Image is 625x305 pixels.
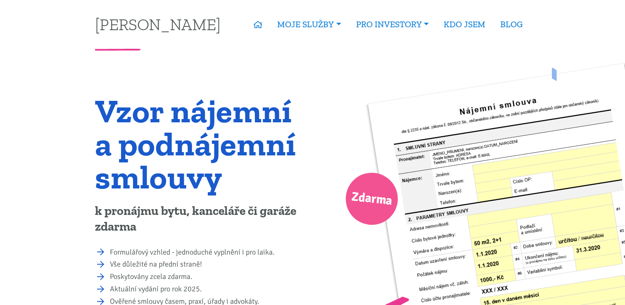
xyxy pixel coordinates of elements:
[110,247,307,258] li: Formulářový vzhled - jednoduché vyplnění i pro laika.
[270,15,348,34] a: MOJE SLUŽBY
[493,15,530,34] a: BLOG
[95,203,307,235] p: k pronájmu bytu, kanceláře či garáže zdarma
[436,15,493,34] a: KDO JSEM
[110,271,307,283] li: Poskytovány zcela zdarma.
[95,16,221,32] a: [PERSON_NAME]
[110,284,307,295] li: Aktuální vydání pro rok 2025.
[350,186,393,212] span: Zdarma
[110,259,307,270] li: Vše důležité na přední straně!
[95,94,307,193] h1: Vzor nájemní a podnájemní smlouvy
[349,15,436,34] a: PRO INVESTORY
